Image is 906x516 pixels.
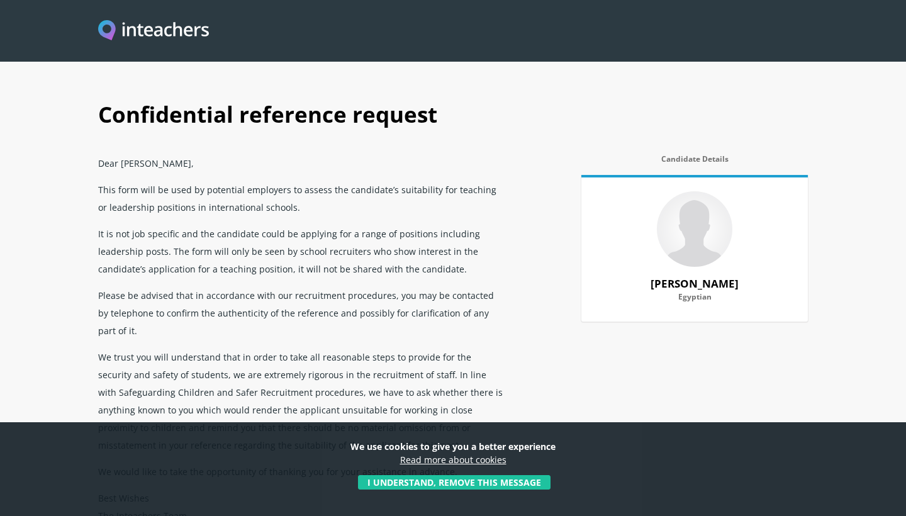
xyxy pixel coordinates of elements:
[98,344,506,458] p: We trust you will understand that in order to take all reasonable steps to provide for the securi...
[98,150,506,176] p: Dear [PERSON_NAME],
[98,176,506,220] p: This form will be used by potential employers to assess the candidate’s suitability for teaching ...
[98,20,209,42] a: Visit this site's homepage
[98,88,808,150] h1: Confidential reference request
[581,155,808,171] label: Candidate Details
[358,475,551,490] button: I understand, remove this message
[98,20,209,42] img: Inteachers
[400,454,506,466] a: Read more about cookies
[98,220,506,282] p: It is not job specific and the candidate could be applying for a range of positions including lea...
[98,282,506,344] p: Please be advised that in accordance with our recruitment procedures, you may be contacted by tel...
[596,293,793,309] label: Egyptian
[350,440,556,452] strong: We use cookies to give you a better experience
[657,191,732,267] img: 80337
[651,276,739,291] strong: [PERSON_NAME]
